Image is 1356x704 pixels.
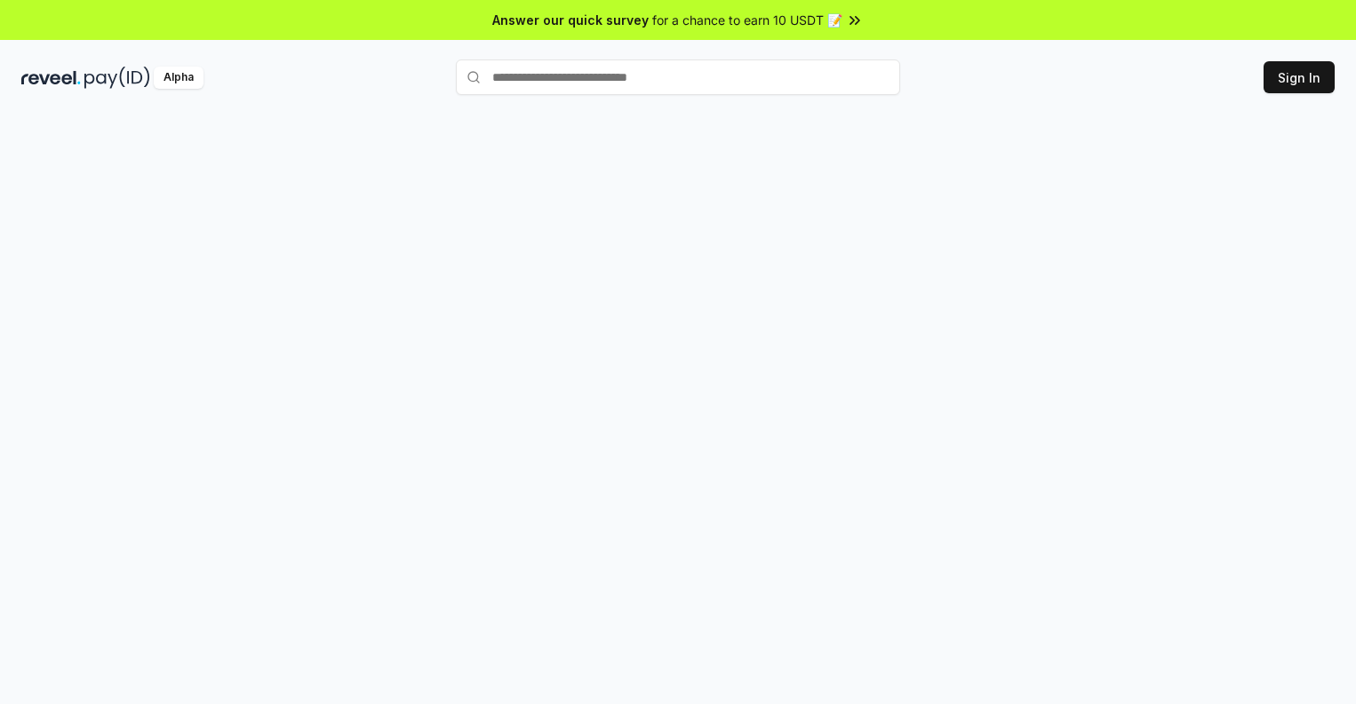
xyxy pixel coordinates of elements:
[492,11,649,29] span: Answer our quick survey
[21,67,81,89] img: reveel_dark
[154,67,203,89] div: Alpha
[652,11,842,29] span: for a chance to earn 10 USDT 📝
[1264,61,1335,93] button: Sign In
[84,67,150,89] img: pay_id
